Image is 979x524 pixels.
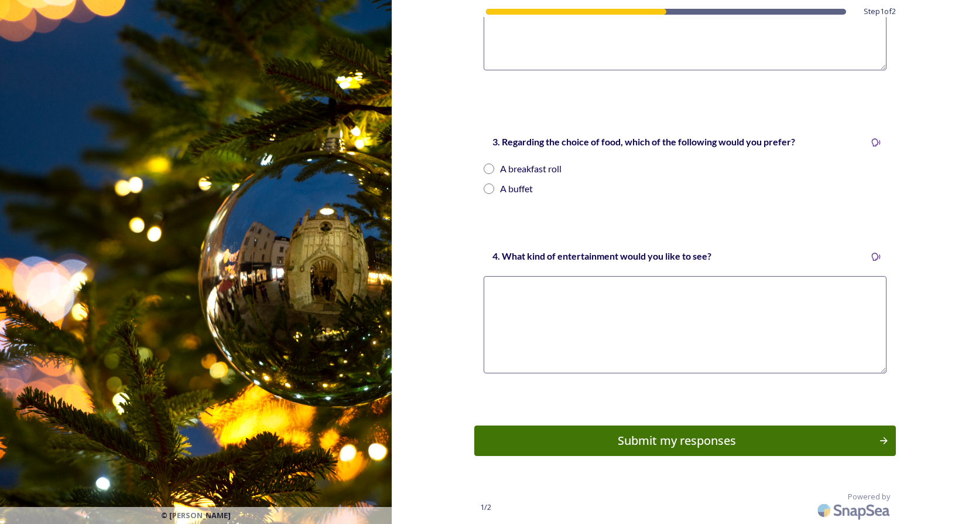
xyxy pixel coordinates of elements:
[481,432,872,450] div: Submit my responses
[848,491,890,502] span: Powered by
[474,426,896,456] button: Continue
[814,496,896,524] img: SnapSea Logo
[480,502,491,513] span: 1 / 2
[161,510,231,521] span: © [PERSON_NAME]
[492,136,795,147] strong: 3. Regarding the choice of food, which of the following would you prefer?
[492,250,711,261] strong: 4. What kind of entertainment would you like to see?
[500,162,562,176] div: A breakfast roll
[500,182,533,196] div: A buffet
[864,6,896,17] span: Step 1 of 2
